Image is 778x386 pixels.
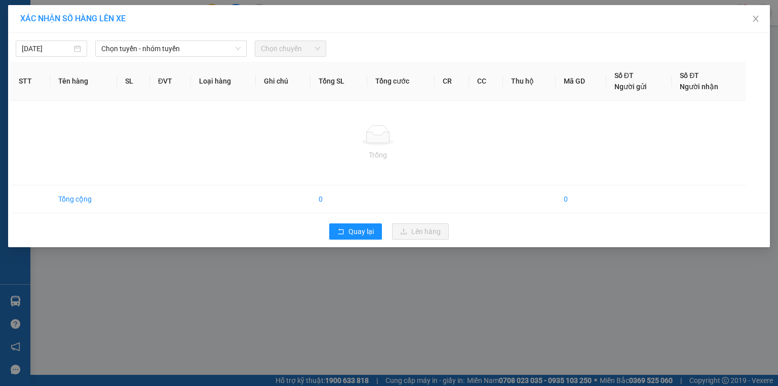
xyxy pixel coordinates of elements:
[614,83,647,91] span: Người gửi
[310,62,367,101] th: Tổng SL
[435,62,469,101] th: CR
[150,62,191,101] th: ĐVT
[101,41,241,56] span: Chọn tuyến - nhóm tuyến
[556,185,606,213] td: 0
[503,62,556,101] th: Thu hộ
[256,62,310,101] th: Ghi chú
[22,43,72,54] input: 11/09/2025
[50,62,117,101] th: Tên hàng
[20,14,126,23] span: XÁC NHẬN SỐ HÀNG LÊN XE
[11,62,50,101] th: STT
[50,185,117,213] td: Tổng cộng
[614,71,634,80] span: Số ĐT
[329,223,382,240] button: rollbackQuay lại
[680,83,718,91] span: Người nhận
[392,223,449,240] button: uploadLên hàng
[752,15,760,23] span: close
[742,5,770,33] button: Close
[261,41,320,56] span: Chọn chuyến
[337,228,344,236] span: rollback
[191,62,256,101] th: Loại hàng
[367,62,435,101] th: Tổng cước
[117,62,150,101] th: SL
[348,226,374,237] span: Quay lại
[235,46,241,52] span: down
[310,185,367,213] td: 0
[680,71,699,80] span: Số ĐT
[19,149,737,161] div: Trống
[469,62,503,101] th: CC
[556,62,606,101] th: Mã GD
